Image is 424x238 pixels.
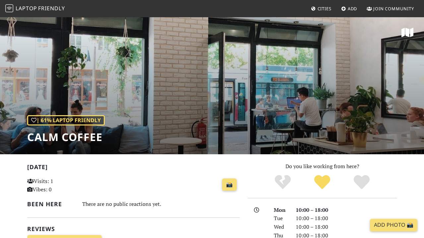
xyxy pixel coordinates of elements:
div: Definitely! [342,174,381,191]
h1: Calm Coffee [27,131,105,143]
a: LaptopFriendly LaptopFriendly [5,3,65,15]
div: No [263,174,303,191]
p: Visits: 1 Vibes: 0 [27,177,93,194]
span: Cities [318,6,332,12]
h2: [DATE] [27,164,240,173]
span: Laptop [16,5,37,12]
div: Mon [270,206,292,214]
div: | 61% Laptop Friendly [27,115,105,126]
div: 10:00 – 18:00 [292,206,401,214]
img: LaptopFriendly [5,4,13,12]
div: There are no public reactions yet. [82,199,240,209]
a: Add [338,3,360,15]
h2: Reviews [27,225,240,232]
h2: Been here [27,201,74,208]
div: 10:00 – 18:00 [292,223,401,231]
span: Friendly [38,5,65,12]
p: Do you like working from here? [248,162,397,171]
a: 📸 [222,178,237,191]
span: Join Community [373,6,414,12]
div: 10:00 – 18:00 [292,214,401,223]
div: Yes [303,174,342,191]
a: Join Community [364,3,417,15]
span: Add [348,6,357,12]
a: Cities [308,3,334,15]
a: Add Photo 📸 [370,219,417,231]
div: Tue [270,214,292,223]
div: Wed [270,223,292,231]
